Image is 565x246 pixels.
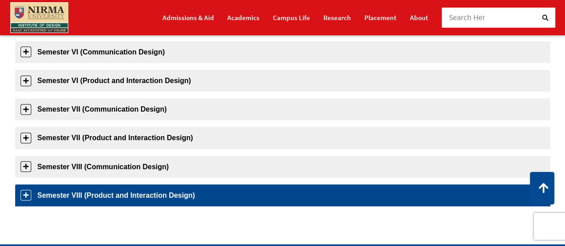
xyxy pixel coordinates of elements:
[449,13,485,22] span: Search Her
[227,10,259,25] a: Academics
[15,41,550,63] a: Semester VI (Communication Design)
[15,98,550,120] a: Semester VII (Communication Design)
[410,10,428,25] a: About
[273,10,310,25] a: Campus Life
[15,127,550,149] a: Semester VII (Product and Interaction Design)
[10,2,68,33] img: main_logo
[15,70,550,92] a: Semester VI (Product and Interaction Design)
[15,184,550,206] a: Semester VIII (Product and Interaction Design)
[364,10,397,25] a: Placement
[163,10,214,25] a: Admissions & Aid
[323,10,351,25] a: Research
[15,156,550,178] a: Semester VIII (Communication Design)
